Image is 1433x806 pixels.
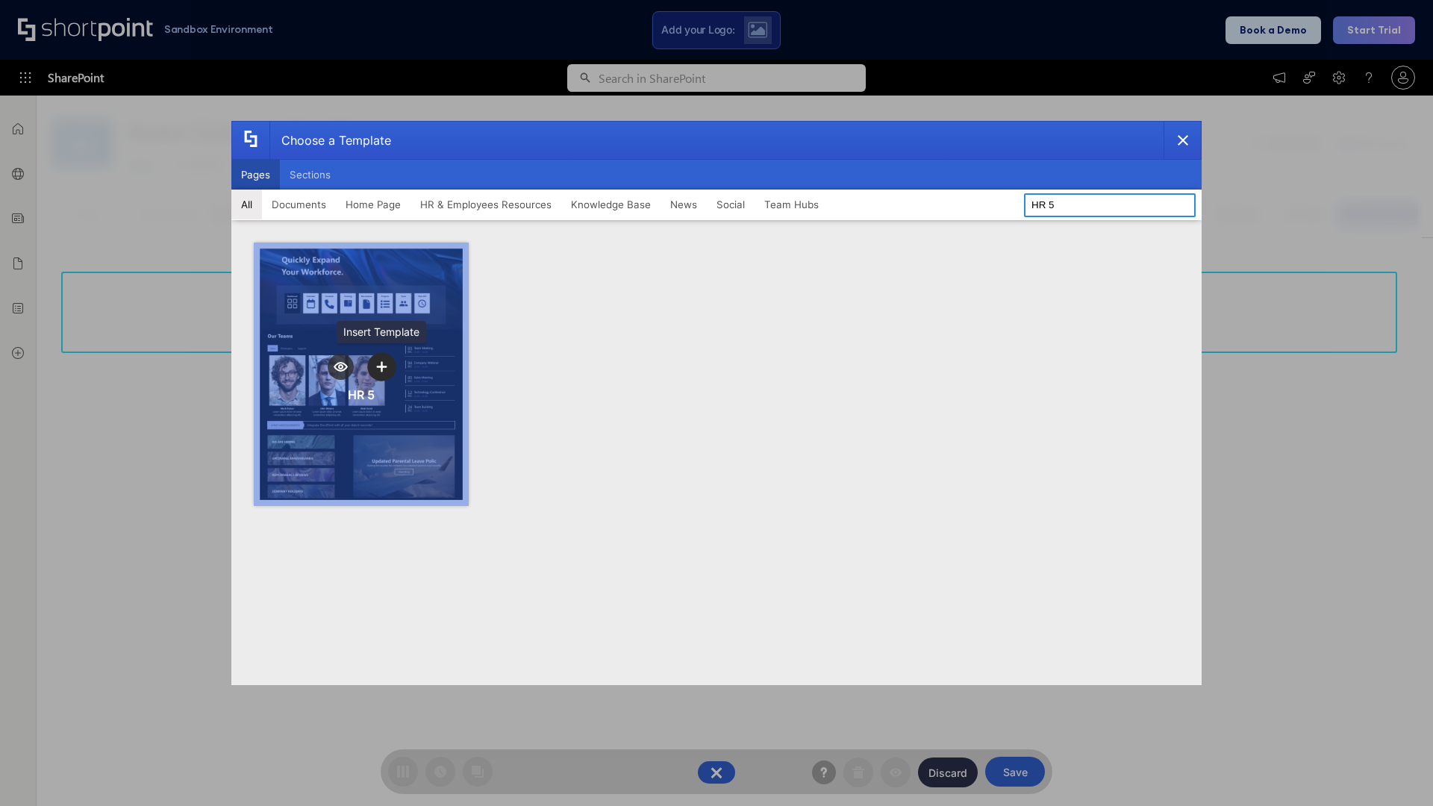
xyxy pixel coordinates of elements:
[269,122,391,159] div: Choose a Template
[348,387,375,402] div: HR 5
[231,190,262,219] button: All
[231,121,1202,685] div: template selector
[336,190,410,219] button: Home Page
[707,190,755,219] button: Social
[561,190,661,219] button: Knowledge Base
[1024,193,1196,217] input: Search
[661,190,707,219] button: News
[231,160,280,190] button: Pages
[410,190,561,219] button: HR & Employees Resources
[1358,734,1433,806] iframe: Chat Widget
[280,160,340,190] button: Sections
[262,190,336,219] button: Documents
[755,190,828,219] button: Team Hubs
